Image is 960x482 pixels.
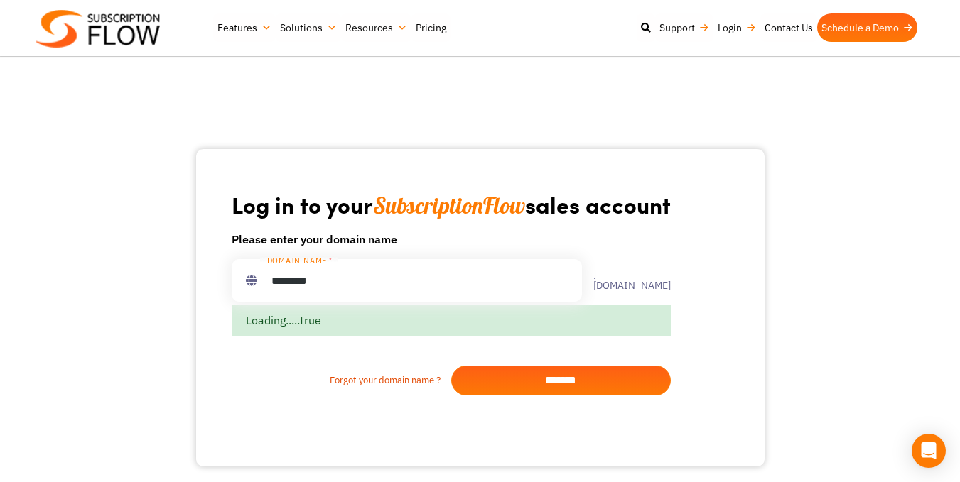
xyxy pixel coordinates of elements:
img: Subscriptionflow [36,10,160,48]
h1: Log in to your sales account [232,190,671,219]
a: Resources [341,13,411,42]
div: Loading.....true [232,305,671,336]
a: Forgot your domain name ? [232,373,451,388]
label: .[DOMAIN_NAME] [582,270,671,290]
span: SubscriptionFlow [373,191,525,219]
a: Schedule a Demo [817,13,917,42]
div: Open Intercom Messenger [912,434,946,468]
a: Pricing [411,13,451,42]
a: Login [713,13,760,42]
h6: Please enter your domain name [232,231,671,248]
a: Contact Us [760,13,817,42]
a: Support [655,13,713,42]
a: Solutions [276,13,341,42]
a: Features [213,13,276,42]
